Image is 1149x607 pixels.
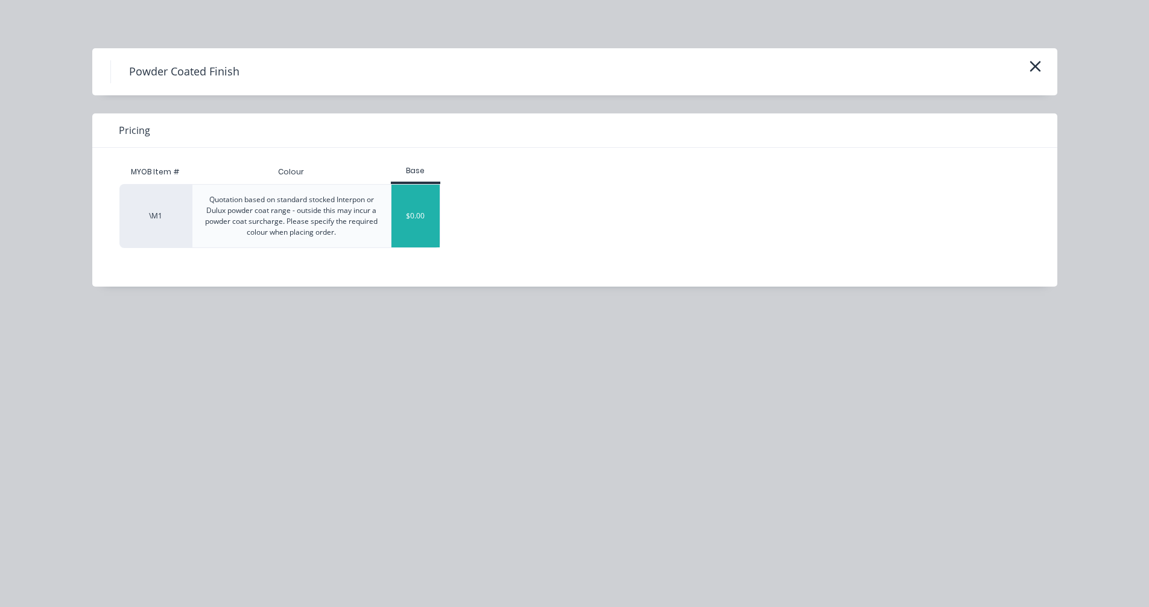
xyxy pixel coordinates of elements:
[119,184,192,248] div: \M1
[391,185,440,247] div: $0.00
[119,123,150,138] span: Pricing
[110,60,258,83] h4: Powder Coated Finish
[119,160,192,184] div: MYOB Item #
[268,157,314,187] div: Colour
[202,194,381,238] div: Quotation based on standard stocked Interpon or Dulux powder coat range - outside this may incur ...
[391,165,441,176] div: Base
